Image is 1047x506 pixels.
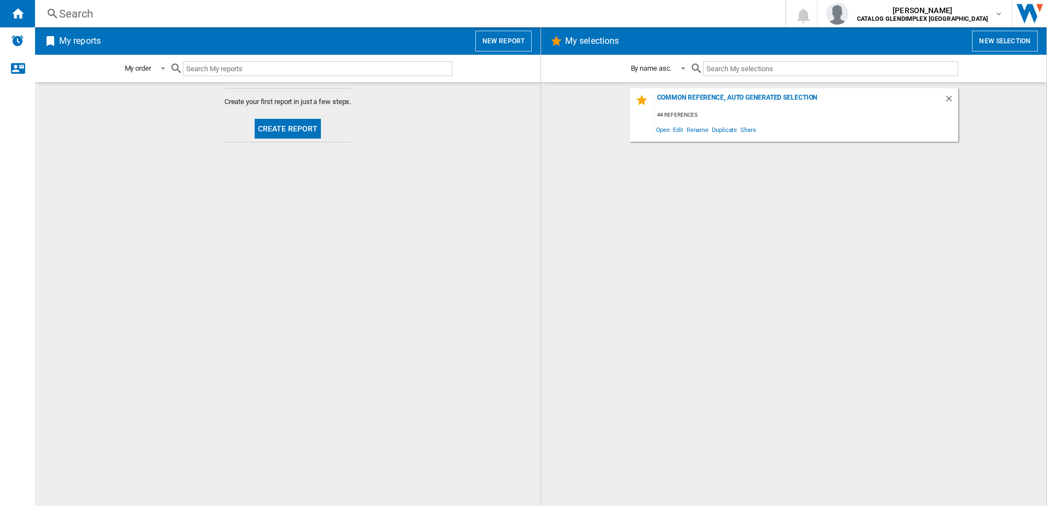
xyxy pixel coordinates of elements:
span: Rename [685,122,710,137]
h2: My selections [563,31,621,51]
input: Search My reports [183,61,452,76]
div: By name asc. [631,64,672,72]
div: Common reference, auto generated selection [654,94,944,108]
button: New selection [972,31,1038,51]
span: Share [739,122,758,137]
button: Create report [255,119,321,139]
div: Delete [944,94,958,108]
img: alerts-logo.svg [11,34,24,47]
span: Open [654,122,672,137]
button: New report [475,31,532,51]
input: Search My selections [703,61,958,76]
b: CATALOG GLENDIMPLEX [GEOGRAPHIC_DATA] [857,15,988,22]
span: Create your first report in just a few steps. [225,97,352,107]
div: Search [59,6,757,21]
h2: My reports [57,31,103,51]
span: Edit [671,122,685,137]
span: [PERSON_NAME] [857,5,988,16]
span: Duplicate [710,122,739,137]
img: profile.jpg [826,3,848,25]
div: My order [125,64,151,72]
div: 44 references [654,108,958,122]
